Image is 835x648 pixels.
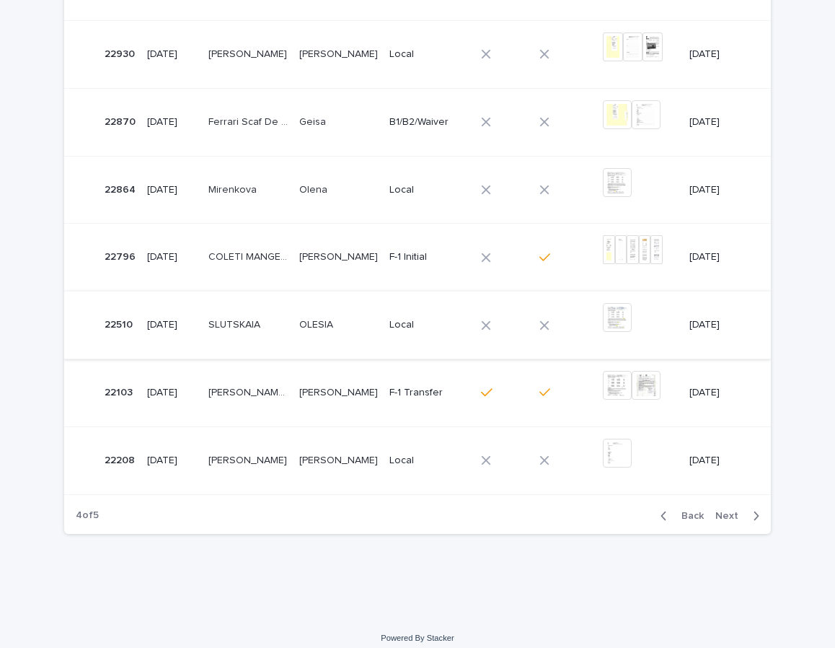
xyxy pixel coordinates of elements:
tr: 2287022870 [DATE]Ferrari Scaf De MolonFerrari Scaf De Molon GeisaGeisa B1/B2/Waiver[DATE] [64,88,771,156]
p: 22103 [105,384,136,399]
p: B1/B2/Waiver [389,116,469,128]
span: Back [673,511,704,521]
tr: 2251022510 [DATE]SLUTSKAIASLUTSKAIA OLESIAOLESIA Local[DATE] [64,292,771,359]
span: Next [715,511,747,521]
p: COLETI MANGERONA [208,248,291,263]
p: F-1 Transfer [389,387,469,399]
p: [PERSON_NAME] [299,45,381,61]
p: GOMES DE OLIVEIRA [208,384,291,399]
p: 22870 [105,113,138,128]
p: Local [389,455,469,467]
p: [PERSON_NAME] [299,384,381,399]
button: Next [710,509,771,522]
p: [DATE] [147,319,197,331]
tr: 2279622796 [DATE]COLETI MANGERONACOLETI MANGERONA [PERSON_NAME][PERSON_NAME] F-1 Initial[DATE] [64,224,771,292]
p: [DATE] [147,455,197,467]
p: [DATE] [689,455,748,467]
button: Back [649,509,710,522]
tr: 2210322103 [DATE][PERSON_NAME] [PERSON_NAME][PERSON_NAME] [PERSON_NAME] [PERSON_NAME][PERSON_NAME... [64,359,771,426]
p: 22864 [105,181,138,196]
p: Ferrari Scaf De Molon [208,113,291,128]
p: F-1 Initial [389,251,469,263]
a: Powered By Stacker [381,634,454,642]
p: [DATE] [689,116,748,128]
p: [DATE] [689,319,748,331]
p: [DATE] [147,184,197,196]
p: [PERSON_NAME] [208,452,290,467]
tr: 2220822208 [DATE][PERSON_NAME][PERSON_NAME] [PERSON_NAME][PERSON_NAME] Local[DATE] [64,426,771,494]
p: SLUTSKAIA [208,316,263,331]
p: OLESIA [299,316,336,331]
p: Geisa [299,113,329,128]
p: Local [389,48,469,61]
p: 4 of 5 [64,498,110,533]
p: [PERSON_NAME] [299,248,381,263]
p: [DATE] [147,48,197,61]
p: Local [389,184,469,196]
p: [PERSON_NAME] [299,452,381,467]
p: [DATE] [689,251,748,263]
p: 22930 [105,45,138,61]
p: Local [389,319,469,331]
tr: 2286422864 [DATE]MirenkovaMirenkova OlenaOlena Local[DATE] [64,156,771,224]
p: 22510 [105,316,136,331]
p: [DATE] [147,116,197,128]
p: 22208 [105,452,138,467]
p: [DATE] [689,48,748,61]
tr: 2293022930 [DATE][PERSON_NAME][PERSON_NAME] [PERSON_NAME][PERSON_NAME] Local[DATE] [64,20,771,88]
p: [PERSON_NAME] [208,45,290,61]
p: [DATE] [689,184,748,196]
p: [DATE] [147,387,197,399]
p: Olena [299,181,330,196]
p: [DATE] [689,387,748,399]
p: Mirenkova [208,181,260,196]
p: 22796 [105,248,138,263]
p: [DATE] [147,251,197,263]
